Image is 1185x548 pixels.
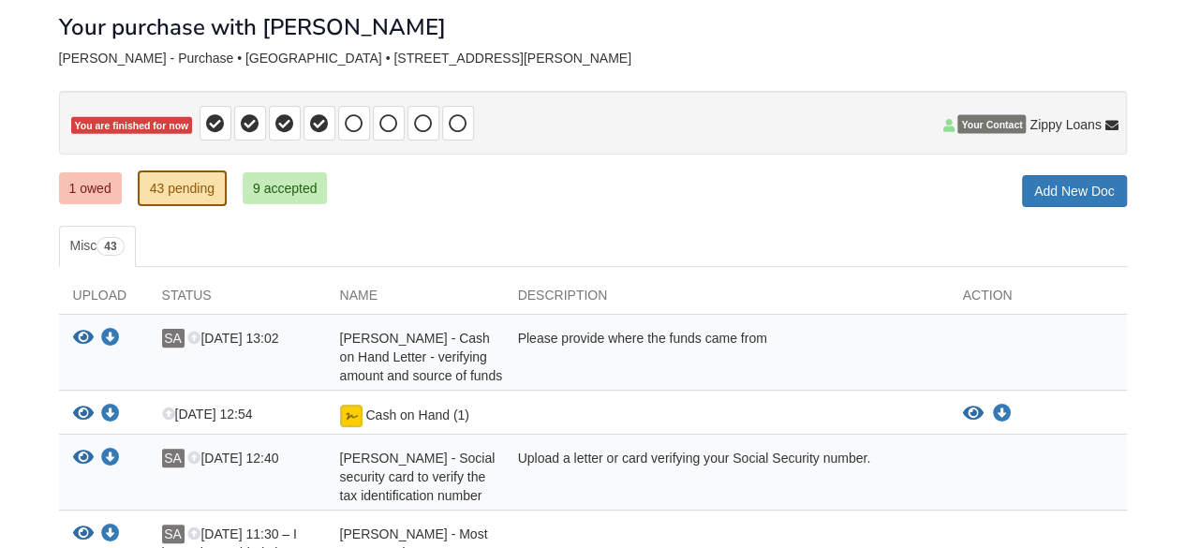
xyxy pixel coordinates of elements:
a: Add New Doc [1022,175,1127,207]
a: 1 owed [59,172,122,204]
span: SA [162,525,185,543]
div: Status [148,286,326,314]
span: [PERSON_NAME] - Social security card to verify the tax identification number [340,451,496,503]
a: Download Samantha Amburgey - Most recent 60 days account statements, All pages, showing enough fu... [101,527,120,542]
button: View Samantha Amburgey - Most recent 60 days account statements, All pages, showing enough funds ... [73,525,94,544]
span: [DATE] 13:02 [187,331,278,346]
span: SA [162,449,185,467]
div: Please provide where the funds came from [504,329,949,385]
a: Download Samantha Amburgey - Cash on Hand Letter - verifying amount and source of funds [101,332,120,347]
button: View Cash on Hand (1) [73,405,94,424]
div: [PERSON_NAME] - Purchase • [GEOGRAPHIC_DATA] • [STREET_ADDRESS][PERSON_NAME] [59,51,1127,67]
button: View Samantha Amburgey - Social security card to verify the tax identification number [73,449,94,468]
a: Misc [59,226,136,267]
button: View Samantha Amburgey - Cash on Hand Letter - verifying amount and source of funds [73,329,94,348]
span: 43 [96,237,124,256]
span: Cash on Hand (1) [365,407,469,422]
a: Download Cash on Hand (1) [101,407,120,422]
span: SA [162,329,185,348]
span: [DATE] 12:40 [187,451,278,466]
button: View Cash on Hand (1) [963,405,984,423]
img: Document fully signed [340,405,363,427]
span: [DATE] 12:54 [162,407,253,422]
div: Description [504,286,949,314]
a: Download Cash on Hand (1) [993,407,1012,422]
div: Upload [59,286,148,314]
a: Download Samantha Amburgey - Social security card to verify the tax identification number [101,452,120,467]
h1: Your purchase with [PERSON_NAME] [59,15,446,39]
span: Zippy Loans [1029,115,1101,134]
span: You are finished for now [71,117,193,135]
a: 9 accepted [243,172,328,204]
a: 43 pending [138,170,227,206]
span: [PERSON_NAME] - Cash on Hand Letter - verifying amount and source of funds [340,331,503,383]
span: Your Contact [957,115,1026,134]
div: Name [326,286,504,314]
div: Upload a letter or card verifying your Social Security number. [504,449,949,505]
div: Action [949,286,1127,314]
